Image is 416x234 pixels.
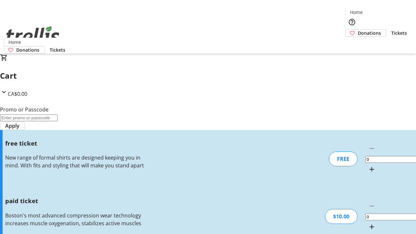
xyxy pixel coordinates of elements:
div: Boston's most advanced compression wear technology increases muscle oxygenation, stabilizes activ... [5,212,147,227]
button: Help [345,16,358,29]
a: Home [346,9,367,16]
a: Donations [345,29,386,37]
a: Tickets [386,30,412,36]
span: Apply [5,122,19,130]
div: New range of formal shirts are designed keeping you in mind. With fits and styling that will make... [5,154,147,169]
button: Increment by one [365,220,378,233]
button: Cart [345,37,358,50]
a: Donations [4,46,45,54]
h3: paid ticket [5,196,147,205]
h3: free ticket [5,139,147,148]
div: FREE [329,151,357,166]
div: $10.00 [325,209,357,224]
a: Home [4,39,25,45]
span: Donations [358,30,381,36]
span: Donations [16,46,39,53]
img: Orient E2E Organization XcBwJAKo9D's Logo [4,19,62,51]
span: Tickets [50,46,65,53]
span: Home [8,39,21,45]
span: Tickets [391,30,407,36]
button: Increment by one [365,163,378,176]
a: Tickets [45,46,71,53]
span: Home [350,9,363,16]
span: CA$0.00 [8,90,27,97]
